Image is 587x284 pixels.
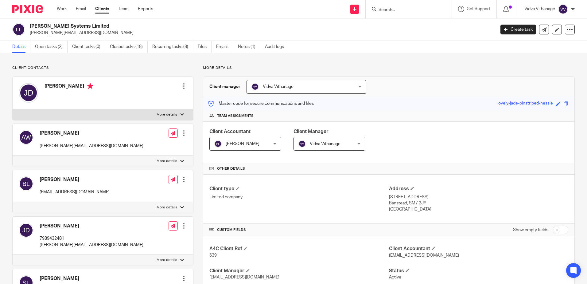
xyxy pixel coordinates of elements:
[40,143,143,149] p: [PERSON_NAME][EMAIL_ADDRESS][DOMAIN_NAME]
[209,275,279,279] span: [EMAIL_ADDRESS][DOMAIN_NAME]
[298,140,306,148] img: svg%3E
[45,83,93,91] h4: [PERSON_NAME]
[389,246,568,252] h4: Client Accountant
[40,176,110,183] h4: [PERSON_NAME]
[208,101,314,107] p: Master code for secure communications and files
[12,5,43,13] img: Pixie
[76,6,86,12] a: Email
[389,275,401,279] span: Active
[216,41,233,53] a: Emails
[157,159,177,164] p: More details
[389,253,459,258] span: [EMAIL_ADDRESS][DOMAIN_NAME]
[209,268,389,274] h4: Client Manager
[310,142,340,146] span: Vidva Vithanage
[87,83,93,89] i: Primary
[497,100,553,107] div: lovely-jade-pinstriped-nessie
[19,223,33,238] img: svg%3E
[110,41,148,53] a: Closed tasks (18)
[263,85,293,89] span: Vidva Vithanage
[12,65,193,70] p: Client contacts
[524,6,555,12] p: Vidva Vithanage
[513,227,548,233] label: Show empty fields
[30,23,399,30] h2: [PERSON_NAME] Systems Limited
[119,6,129,12] a: Team
[378,7,433,13] input: Search
[157,258,177,262] p: More details
[265,41,289,53] a: Audit logs
[152,41,193,53] a: Recurring tasks (8)
[389,194,568,200] p: [STREET_ADDRESS]
[209,194,389,200] p: Limited company
[209,253,217,258] span: 639
[157,205,177,210] p: More details
[157,112,177,117] p: More details
[293,129,328,134] span: Client Manager
[389,186,568,192] h4: Address
[40,242,143,248] p: [PERSON_NAME][EMAIL_ADDRESS][DOMAIN_NAME]
[19,83,38,103] img: svg%3E
[95,6,109,12] a: Clients
[389,206,568,212] p: [GEOGRAPHIC_DATA]
[209,84,240,90] h3: Client manager
[40,189,110,195] p: [EMAIL_ADDRESS][DOMAIN_NAME]
[467,7,490,11] span: Get Support
[19,176,33,191] img: svg%3E
[209,227,389,232] h4: CUSTOM FIELDS
[72,41,105,53] a: Client tasks (0)
[209,246,389,252] h4: A4C Client Ref
[217,166,245,171] span: Other details
[209,129,251,134] span: Client Accountant
[251,83,259,90] img: svg%3E
[217,113,254,118] span: Team assignments
[19,130,33,145] img: svg%3E
[40,275,79,282] h4: [PERSON_NAME]
[138,6,153,12] a: Reports
[40,235,143,242] p: 7989432481
[500,25,536,34] a: Create task
[30,30,491,36] p: [PERSON_NAME][EMAIL_ADDRESS][DOMAIN_NAME]
[35,41,68,53] a: Open tasks (2)
[226,142,259,146] span: [PERSON_NAME]
[389,268,568,274] h4: Status
[57,6,67,12] a: Work
[12,41,30,53] a: Details
[214,140,222,148] img: svg%3E
[12,23,25,36] img: svg%3E
[209,186,389,192] h4: Client type
[40,223,143,229] h4: [PERSON_NAME]
[198,41,212,53] a: Files
[238,41,260,53] a: Notes (1)
[203,65,575,70] p: More details
[389,200,568,206] p: Banstead, SM7 2JY
[40,130,143,136] h4: [PERSON_NAME]
[558,4,568,14] img: svg%3E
